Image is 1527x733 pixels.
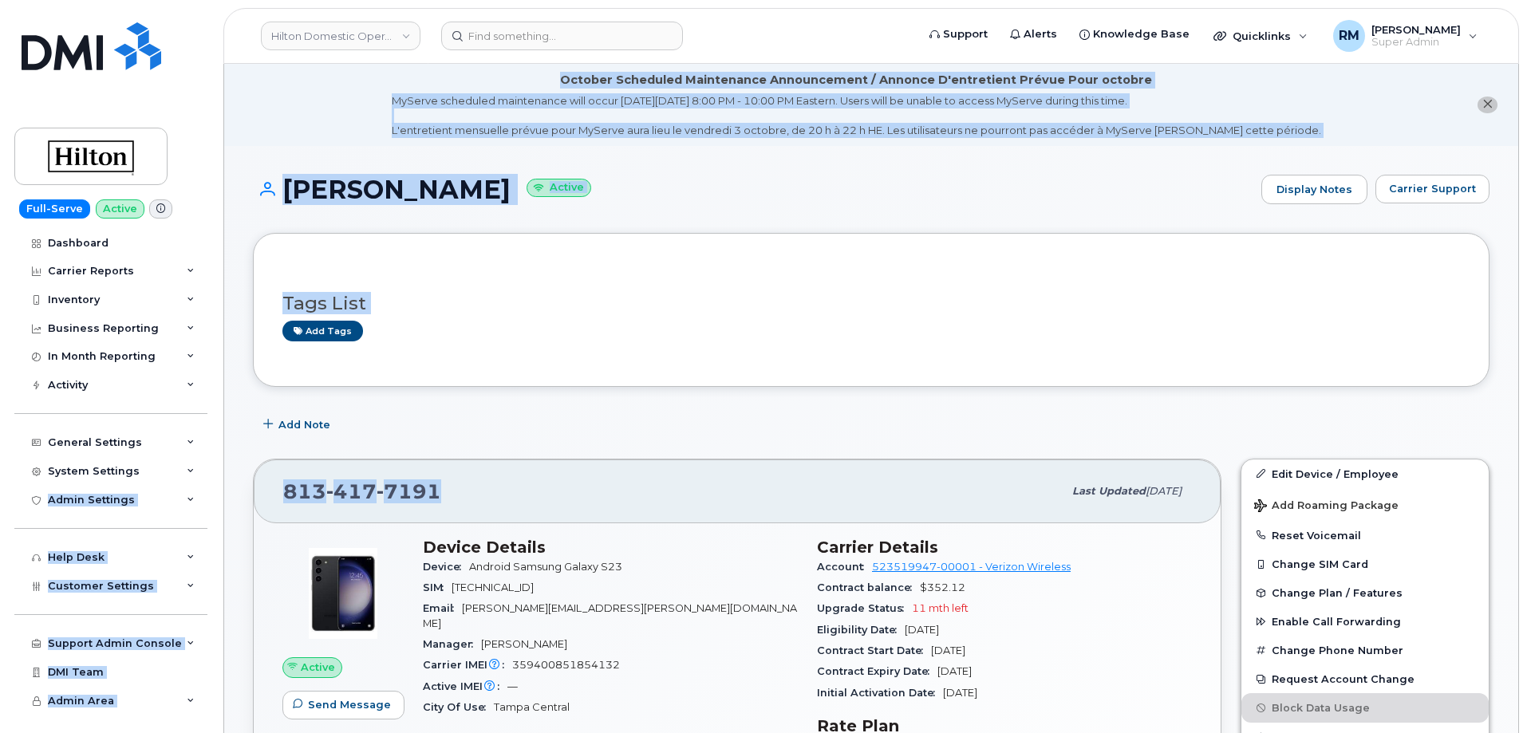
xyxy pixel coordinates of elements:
span: [PERSON_NAME] [481,638,567,650]
span: [DATE] [937,665,972,677]
span: Email [423,602,462,614]
button: Change Phone Number [1241,636,1489,664]
a: Add tags [282,321,363,341]
button: Carrier Support [1375,175,1490,203]
span: [DATE] [905,624,939,636]
button: Send Message [282,691,404,719]
span: Android Samsung Galaxy S23 [469,561,622,573]
span: [DATE] [943,687,977,699]
button: Add Note [253,411,344,439]
span: 7191 [377,479,441,503]
iframe: Messenger Launcher [1458,664,1515,721]
span: Active IMEI [423,680,507,692]
span: Carrier Support [1389,181,1476,196]
span: Contract Expiry Date [817,665,937,677]
button: Change Plan / Features [1241,578,1489,607]
span: City Of Use [423,701,494,713]
span: 417 [326,479,377,503]
span: Initial Activation Date [817,687,943,699]
span: [DATE] [1146,485,1182,497]
button: Enable Call Forwarding [1241,607,1489,636]
span: [PERSON_NAME][EMAIL_ADDRESS][PERSON_NAME][DOMAIN_NAME] [423,602,797,629]
button: Block Data Usage [1241,693,1489,722]
span: Active [301,660,335,675]
button: close notification [1478,97,1497,113]
button: Change SIM Card [1241,550,1489,578]
span: Contract Start Date [817,644,931,656]
span: Account [817,561,872,573]
span: 11 mth left [912,602,969,614]
span: SIM [423,581,452,593]
h3: Carrier Details [817,538,1192,557]
span: Enable Call Forwarding [1272,616,1401,628]
h1: [PERSON_NAME] [253,175,1253,203]
small: Active [527,179,591,197]
div: MyServe scheduled maintenance will occur [DATE][DATE] 8:00 PM - 10:00 PM Eastern. Users will be u... [392,93,1321,138]
span: Carrier IMEI [423,659,512,671]
div: October Scheduled Maintenance Announcement / Annonce D'entretient Prévue Pour octobre [560,72,1152,89]
span: Change Plan / Features [1272,587,1403,599]
span: Device [423,561,469,573]
span: [DATE] [931,644,965,656]
span: [TECHNICAL_ID] [452,581,534,593]
span: Manager [423,638,481,650]
span: Eligibility Date [817,624,905,636]
img: image20231002-3703462-r49339.jpeg [295,546,391,641]
span: Upgrade Status [817,602,912,614]
a: 523519947-00001 - Verizon Wireless [872,561,1071,573]
span: — [507,680,518,692]
span: Tampa Central [494,701,570,713]
span: $352.12 [920,581,965,593]
h3: Tags List [282,294,1460,313]
h3: Device Details [423,538,798,557]
span: Last updated [1072,485,1146,497]
span: Add Note [278,417,330,432]
button: Reset Voicemail [1241,521,1489,550]
span: Send Message [308,697,391,712]
span: Add Roaming Package [1254,499,1399,514]
a: Edit Device / Employee [1241,459,1489,488]
button: Add Roaming Package [1241,488,1489,521]
span: Contract balance [817,581,920,593]
span: 813 [283,479,441,503]
button: Request Account Change [1241,664,1489,693]
a: Display Notes [1261,175,1367,205]
span: 359400851854132 [512,659,620,671]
